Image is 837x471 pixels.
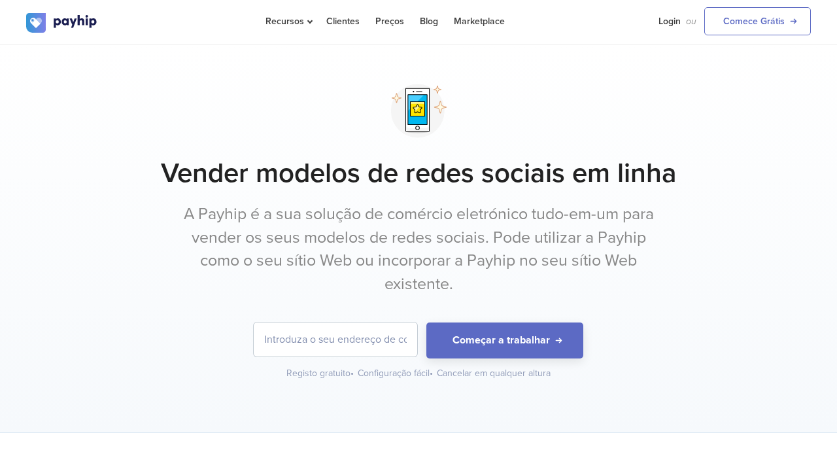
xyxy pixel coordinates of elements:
img: svg+xml;utf8,%3Csvg%20viewBox%3D%220%200%20100%20100%22%20xmlns%3D%22http%3A%2F%2Fwww.w3.org%2F20... [386,78,452,144]
span: • [430,368,433,379]
input: Introduza o seu endereço de correio eletrónico [254,323,417,357]
h1: Vender modelos de redes sociais em linha [26,157,811,190]
div: Cancelar em qualquer altura [437,367,551,380]
button: Começar a trabalhar [426,323,583,358]
div: Configuração fácil [358,367,434,380]
div: Registo gratuito [286,367,355,380]
a: Comece Grátis [704,7,811,35]
img: logo.svg [26,13,98,33]
p: A Payhip é a sua solução de comércio eletrónico tudo-em-um para vender os seus modelos de redes s... [173,203,664,296]
span: Recursos [265,16,311,27]
span: • [350,368,354,379]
